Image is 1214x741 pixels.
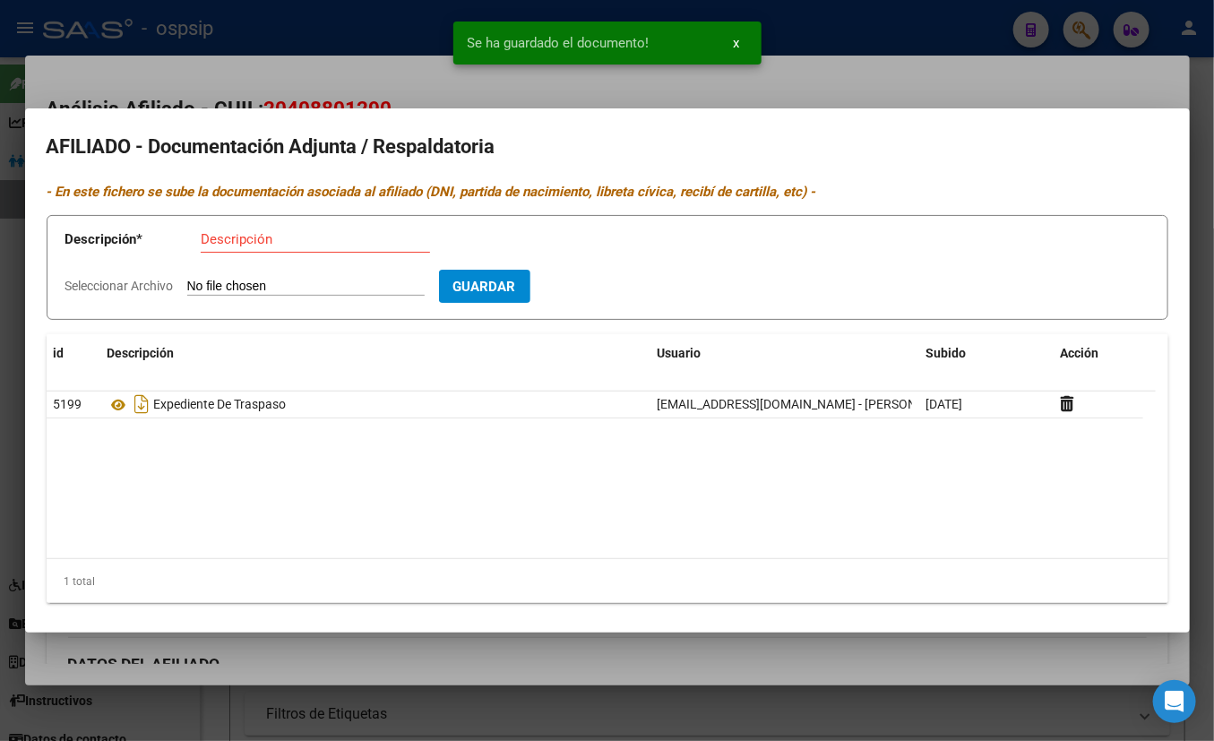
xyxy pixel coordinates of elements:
[468,34,650,52] span: Se ha guardado el documento!
[1054,334,1143,373] datatable-header-cell: Acción
[108,346,175,360] span: Descripción
[926,346,967,360] span: Subido
[658,346,702,360] span: Usuario
[734,35,740,51] span: x
[1153,680,1196,723] div: Open Intercom Messenger
[926,397,963,411] span: [DATE]
[65,279,174,293] span: Seleccionar Archivo
[54,397,82,411] span: 5199
[54,346,65,360] span: id
[919,334,1054,373] datatable-header-cell: Subido
[131,390,154,418] i: Descargar documento
[453,279,516,295] span: Guardar
[47,184,816,200] i: - En este fichero se sube la documentación asociada al afiliado (DNI, partida de nacimiento, libr...
[154,398,287,412] span: Expediente De Traspaso
[65,229,201,250] p: Descripción
[439,270,530,303] button: Guardar
[650,334,919,373] datatable-header-cell: Usuario
[47,130,1168,164] h2: AFILIADO - Documentación Adjunta / Respaldatoria
[1061,346,1099,360] span: Acción
[100,334,650,373] datatable-header-cell: Descripción
[719,27,754,59] button: x
[47,334,100,373] datatable-header-cell: id
[47,559,1168,604] div: 1 total
[658,397,961,411] span: [EMAIL_ADDRESS][DOMAIN_NAME] - [PERSON_NAME]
